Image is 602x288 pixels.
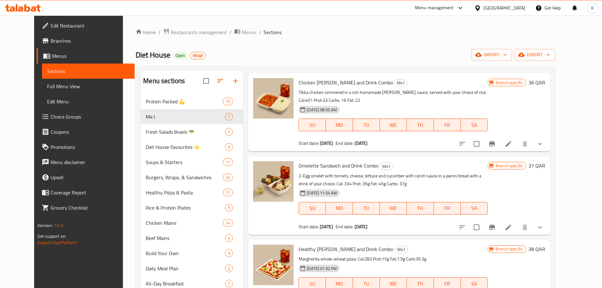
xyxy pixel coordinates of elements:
span: Select to update [470,137,483,150]
a: Coverage Report [37,185,135,200]
b: [DATE] [320,139,333,147]
svg: Show Choices [536,140,544,148]
button: delete [517,220,532,235]
svg: Show Choices [536,224,544,231]
span: Protein Packed 💪 [146,98,223,105]
span: M41 [380,163,393,170]
span: TH [409,204,431,213]
span: SA [463,204,485,213]
span: FR [436,120,458,130]
span: Branch specific [493,246,526,252]
a: Menu disclaimer [37,155,135,170]
a: Coupons [37,124,135,139]
div: items [223,219,233,227]
div: Soups & Starters11 [141,155,243,170]
span: 1.0.0 [54,221,64,230]
a: Edit Menu [42,94,135,109]
span: End date: [336,139,353,147]
span: Branches [51,37,130,45]
span: 7 [225,129,233,135]
a: Sections [42,64,135,79]
div: M417 [141,109,243,124]
button: FR [434,119,461,131]
span: Promotions [51,143,130,151]
b: [DATE] [355,139,368,147]
span: [DATE] 08:55 AM [304,107,339,113]
a: Grocery Checklist [37,200,135,215]
span: B [591,4,594,11]
span: Full Menu View [47,83,130,90]
div: Beef Mains [146,234,225,242]
div: Protein Packed 💪15 [141,94,243,109]
span: Chicken [PERSON_NAME] and Drink Combo [299,78,393,87]
button: show more [532,220,548,235]
div: items [225,128,233,136]
div: M41 [394,79,408,87]
h6: 37 QAR [528,161,545,170]
span: Daily Meal Plan [146,265,225,272]
div: Build Your Own [146,249,225,257]
span: SU [301,120,323,130]
a: Full Menu View [42,79,135,94]
span: M41 [395,246,408,253]
img: Omelette Sandwich and Drink Combo [253,161,294,202]
span: SA [463,120,485,130]
div: M41 [394,246,408,254]
span: Edit Restaurant [51,22,130,29]
li: / [158,28,161,36]
span: 5 [225,205,233,211]
span: 11 [223,159,233,165]
span: import [477,51,507,59]
div: M41 [380,162,393,170]
div: Healthy Pizza & Pasta11 [141,185,243,200]
span: Start date: [299,139,319,147]
span: Select to update [470,221,483,234]
span: export [520,51,550,59]
div: Fresh Salads Bowls 🥗7 [141,124,243,139]
div: M41 [146,113,225,120]
span: Restaurants management [171,28,227,36]
span: SU [301,204,323,213]
h2: Menu sections [143,76,185,86]
b: [DATE] [320,223,333,231]
a: Edit menu item [505,140,512,148]
li: / [229,28,232,36]
a: Choice Groups [37,109,135,124]
div: Diet House Favourites ⭐ [146,143,225,151]
span: Coverage Report [51,189,130,196]
button: import [471,49,512,61]
div: Rice & Protein Plates5 [141,200,243,215]
div: Healthy Pizza & Pasta [146,189,223,196]
span: WE [382,120,404,130]
div: items [225,113,233,120]
span: Menu disclaimer [51,158,130,166]
div: items [225,204,233,211]
span: Menus [52,52,130,60]
a: Home [136,28,156,36]
span: Fresh Salads Bowls 🥗 [146,128,225,136]
button: MO [326,202,353,215]
div: items [225,265,233,272]
a: Restaurants management [163,28,227,36]
span: Branch specific [493,163,526,169]
span: MO [328,120,350,130]
span: 15 [223,99,233,105]
button: WE [380,202,407,215]
p: Margherita whole-wheat pizza. Cal:283 Prot:15g Fat:7.9g Carb:39.3g [299,255,488,263]
button: SA [461,202,488,215]
h6: 38 QAR [528,245,545,254]
button: sort-choices [455,136,470,151]
span: Menus [242,28,256,36]
span: Upsell [51,174,130,181]
button: TU [353,119,380,131]
button: TU [353,202,380,215]
span: All-Day Breakfast [146,280,225,287]
span: Get support on: [37,232,66,240]
span: FR [436,204,458,213]
span: Soups & Starters [146,158,223,166]
button: Branch-specific-item [484,220,500,235]
b: [DATE] [355,223,368,231]
div: Open [173,52,187,59]
span: 7 [225,114,233,120]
